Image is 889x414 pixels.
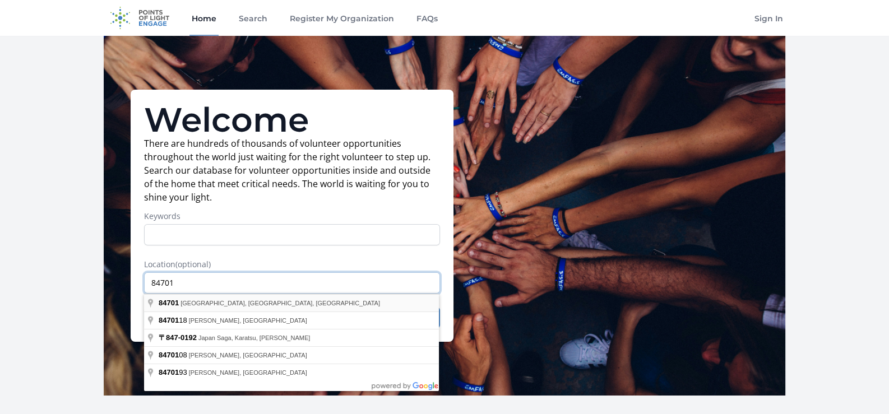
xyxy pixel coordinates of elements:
[144,259,440,270] label: Location
[159,368,179,376] span: 84701
[159,299,179,307] span: 84701
[159,316,189,324] span: 18
[159,368,189,376] span: 93
[180,300,380,306] span: [GEOGRAPHIC_DATA], [GEOGRAPHIC_DATA], [GEOGRAPHIC_DATA]
[189,352,307,359] span: [PERSON_NAME], [GEOGRAPHIC_DATA]
[144,103,440,137] h1: Welcome
[159,351,179,359] span: 84701
[189,317,307,324] span: [PERSON_NAME], [GEOGRAPHIC_DATA]
[175,259,211,269] span: (optional)
[144,137,440,204] p: There are hundreds of thousands of volunteer opportunities throughout the world just waiting for ...
[159,351,189,359] span: 08
[159,333,197,342] span: 〒847-0192
[144,211,440,222] label: Keywords
[189,369,307,376] span: [PERSON_NAME], [GEOGRAPHIC_DATA]
[159,316,179,324] span: 84701
[198,334,310,341] span: Japan Saga, Karatsu, [PERSON_NAME]
[144,272,440,294] input: Enter a location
